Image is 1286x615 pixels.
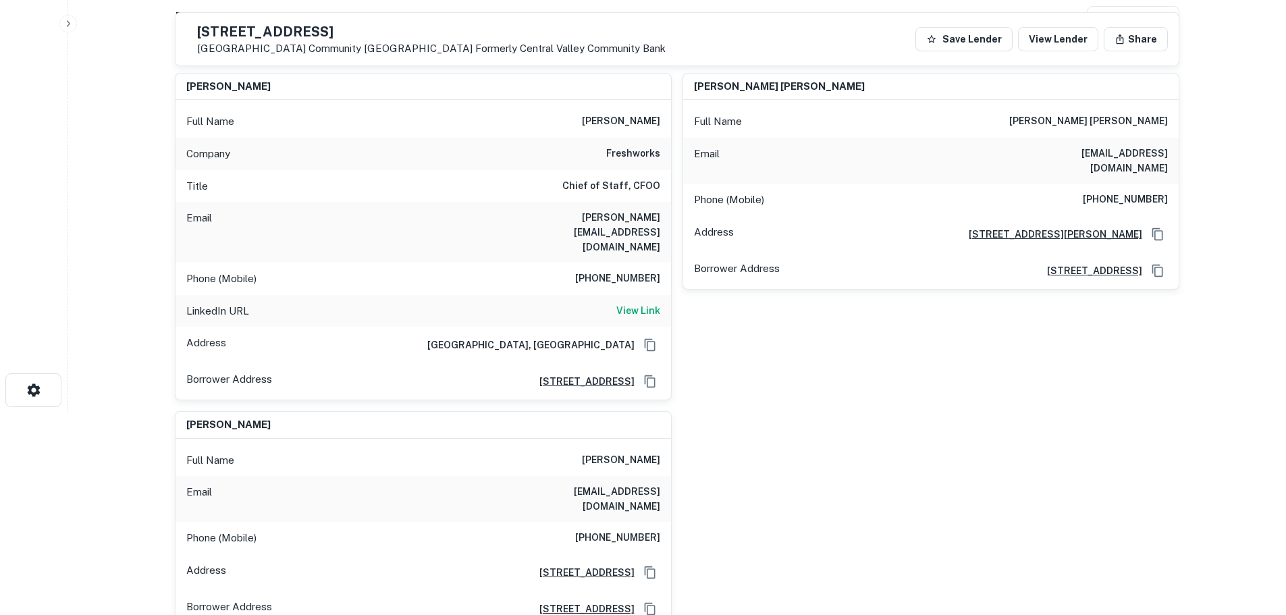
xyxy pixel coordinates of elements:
h6: [PERSON_NAME] [PERSON_NAME] [694,79,865,95]
h6: [PHONE_NUMBER] [575,530,660,546]
button: Save Lender [915,27,1013,51]
a: Community [GEOGRAPHIC_DATA] Formerly Central Valley Community Bank [309,43,666,54]
p: Full Name [186,113,234,130]
p: Email [186,484,212,514]
h6: [PERSON_NAME] [582,113,660,130]
p: LinkedIn URL [186,303,249,319]
h6: [EMAIL_ADDRESS][DOMAIN_NAME] [498,484,660,514]
p: Title [186,178,208,194]
p: [GEOGRAPHIC_DATA] [197,43,666,55]
h6: [PERSON_NAME] [186,417,271,433]
p: Address [186,562,226,583]
h6: [EMAIL_ADDRESS][DOMAIN_NAME] [1006,146,1168,176]
h6: [PHONE_NUMBER] [575,271,660,287]
p: Phone (Mobile) [186,271,257,287]
h6: freshworks [606,146,660,162]
h6: Chief of Staff, CFOO [562,178,660,194]
h6: [PHONE_NUMBER] [1083,192,1168,208]
a: View Lender [1018,27,1098,51]
p: Phone (Mobile) [186,530,257,546]
h5: [STREET_ADDRESS] [197,25,666,38]
button: Copy Address [640,562,660,583]
h4: Buyer Details [175,6,279,30]
a: [STREET_ADDRESS] [1036,263,1142,278]
h6: [PERSON_NAME] [186,79,271,95]
h6: [PERSON_NAME][EMAIL_ADDRESS][DOMAIN_NAME] [498,210,660,255]
button: Copy Address [1148,224,1168,244]
a: [STREET_ADDRESS] [529,374,635,389]
p: Address [186,335,226,355]
a: [STREET_ADDRESS][PERSON_NAME] [958,227,1142,242]
h6: [PERSON_NAME] [PERSON_NAME] [1009,113,1168,130]
a: View Link [616,303,660,319]
p: Company [186,146,230,162]
p: Borrower Address [186,371,272,392]
h6: View Link [616,303,660,318]
p: Phone (Mobile) [694,192,764,208]
button: Share [1104,27,1168,51]
p: Email [186,210,212,255]
p: Full Name [694,113,742,130]
h6: [PERSON_NAME] [582,452,660,469]
p: Email [694,146,720,176]
a: [STREET_ADDRESS] [529,565,635,580]
button: Copy Address [1148,261,1168,281]
p: Full Name [186,452,234,469]
iframe: Chat Widget [1218,507,1286,572]
h6: [GEOGRAPHIC_DATA], [GEOGRAPHIC_DATA] [417,338,635,352]
p: Borrower Address [694,261,780,281]
button: Copy Address [640,371,660,392]
button: Copy Address [640,335,660,355]
p: Address [694,224,734,244]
